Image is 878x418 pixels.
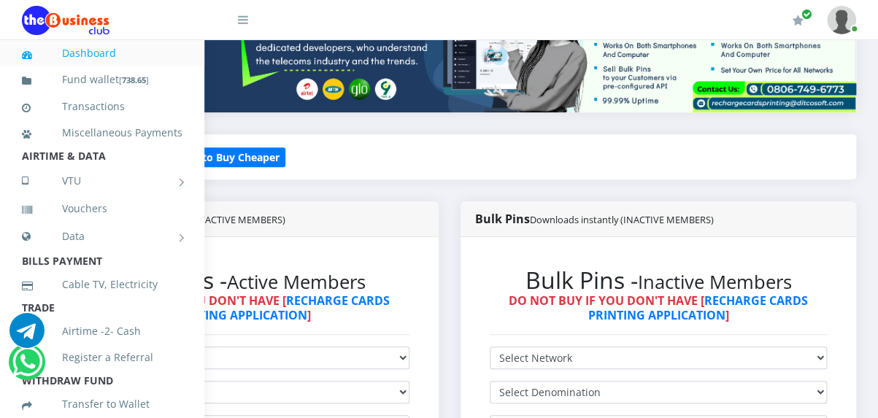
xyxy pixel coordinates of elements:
[509,293,808,322] strong: DO NOT BUY IF YOU DON'T HAVE [ ]
[827,6,856,34] img: User
[175,150,280,164] b: Click to Buy Cheaper
[22,90,182,123] a: Transactions
[22,6,109,35] img: Logo
[530,213,714,226] small: Downloads instantly (INACTIVE MEMBERS)
[12,355,42,379] a: Chat for support
[793,15,804,26] i: Renew/Upgrade Subscription
[22,36,182,70] a: Dashboard
[91,293,390,322] strong: DO NOT BUY IF YOU DON'T HAVE [ ]
[72,266,409,294] h2: Bulk Pins -
[22,163,182,199] a: VTU
[119,74,149,85] small: [ ]
[42,1,856,112] img: multitenant_rcp.png
[588,293,808,322] a: RECHARGE CARDS PRINTING APPLICATION
[22,116,182,150] a: Miscellaneous Payments
[490,266,828,294] h2: Bulk Pins -
[22,341,182,374] a: Register a Referral
[22,63,182,97] a: Fund wallet[738.65]
[22,192,182,225] a: Vouchers
[22,218,182,255] a: Data
[475,211,714,227] strong: Bulk Pins
[801,9,812,20] span: Renew/Upgrade Subscription
[637,269,791,295] small: Inactive Members
[227,269,366,295] small: Active Members
[22,268,182,301] a: Cable TV, Electricity
[122,74,146,85] b: 738.65
[22,314,182,348] a: Airtime -2- Cash
[169,147,285,165] a: Click to Buy Cheaper
[9,324,45,348] a: Chat for support
[170,293,390,322] a: RECHARGE CARDS PRINTING APPLICATION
